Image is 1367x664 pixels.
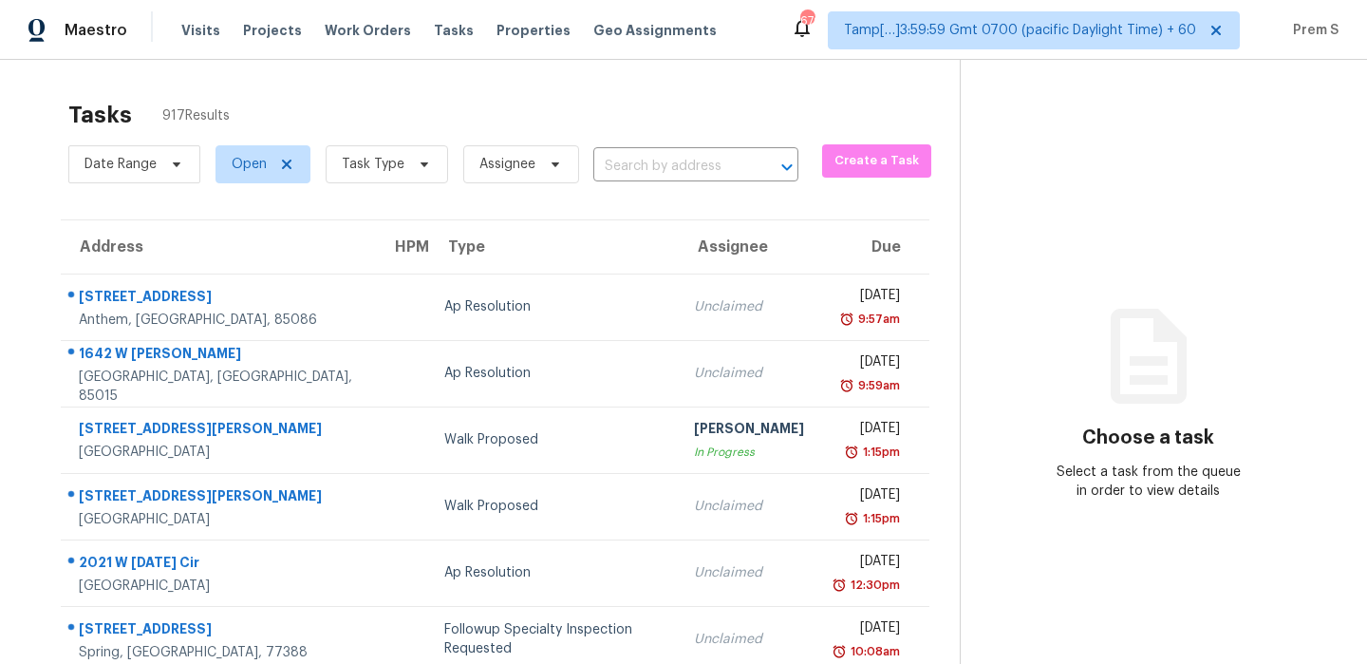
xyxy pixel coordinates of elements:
div: [DATE] [834,286,900,310]
div: 1642 W [PERSON_NAME] [79,344,361,368]
div: [STREET_ADDRESS] [79,287,361,311]
img: Overdue Alarm Icon [844,509,859,528]
div: Unclaimed [694,297,804,316]
span: Task Type [342,155,404,174]
div: [PERSON_NAME] [694,419,804,443]
span: Work Orders [325,21,411,40]
span: Prem S [1285,21,1339,40]
div: Unclaimed [694,630,804,649]
div: 9:57am [854,310,900,329]
th: Address [61,220,376,274]
div: [GEOGRAPHIC_DATA] [79,443,361,462]
div: 10:08am [847,642,900,661]
span: Maestro [65,21,127,40]
div: [STREET_ADDRESS] [79,619,361,643]
th: Type [429,220,679,274]
div: Walk Proposed [444,430,664,449]
span: Open [232,155,267,174]
div: Walk Proposed [444,497,664,516]
button: Create a Task [822,144,931,178]
div: Anthem, [GEOGRAPHIC_DATA], 85086 [79,311,361,330]
div: Unclaimed [694,364,804,383]
div: [GEOGRAPHIC_DATA] [79,577,361,596]
div: Select a task from the queue in order to view details [1055,463,1243,501]
input: Search by address [593,152,745,181]
div: Ap Resolution [444,297,664,316]
div: Unclaimed [694,497,804,516]
div: [GEOGRAPHIC_DATA], [GEOGRAPHIC_DATA], 85015 [79,368,361,406]
span: Projects [243,21,302,40]
img: Overdue Alarm Icon [839,376,854,395]
div: [STREET_ADDRESS][PERSON_NAME] [79,486,361,510]
div: 1:15pm [859,443,900,462]
th: Due [819,220,929,274]
div: 9:59am [854,376,900,395]
img: Overdue Alarm Icon [844,443,859,462]
div: [DATE] [834,552,900,576]
img: Overdue Alarm Icon [839,310,854,329]
span: Geo Assignments [593,21,717,40]
img: Overdue Alarm Icon [832,642,847,661]
button: Open [774,154,800,180]
div: Followup Specialty Inspection Requested [444,620,664,658]
span: 917 Results [162,106,230,125]
div: 2021 W [DATE] Cir [79,553,361,577]
div: Ap Resolution [444,563,664,582]
div: [DATE] [834,618,900,642]
div: Ap Resolution [444,364,664,383]
th: HPM [376,220,429,274]
div: Spring, [GEOGRAPHIC_DATA], 77388 [79,643,361,662]
div: Unclaimed [694,563,804,582]
span: Create a Task [832,150,922,172]
div: [DATE] [834,352,900,376]
div: [DATE] [834,419,900,443]
div: [DATE] [834,485,900,509]
div: [STREET_ADDRESS][PERSON_NAME] [79,419,361,443]
img: Overdue Alarm Icon [832,576,847,595]
div: 1:15pm [859,509,900,528]
th: Assignee [679,220,819,274]
div: 12:30pm [847,576,900,595]
div: In Progress [694,443,804,462]
div: [GEOGRAPHIC_DATA] [79,510,361,529]
span: Visits [181,21,220,40]
span: Tamp[…]3:59:59 Gmt 0700 (pacific Daylight Time) + 60 [844,21,1196,40]
h2: Tasks [68,105,132,124]
div: 670 [800,11,814,30]
span: Date Range [84,155,157,174]
span: Assignee [479,155,535,174]
h3: Choose a task [1082,428,1214,447]
span: Properties [496,21,571,40]
span: Tasks [434,24,474,37]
